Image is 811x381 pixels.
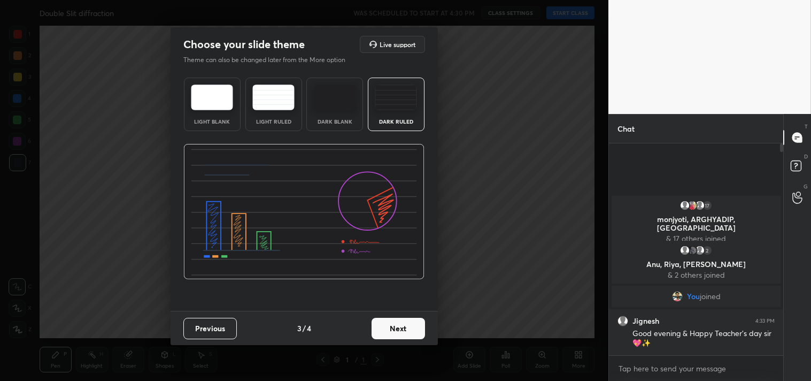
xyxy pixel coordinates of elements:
p: G [804,182,808,190]
p: Anu, Riya, [PERSON_NAME] [618,260,774,269]
p: Chat [609,115,643,143]
img: 3 [687,245,698,256]
img: lightRuledTheme.5fabf969.svg [252,85,295,110]
div: Dark Blank [313,119,356,124]
p: monjyoti, ARGHYADIP, [GEOGRAPHIC_DATA] [618,215,774,232]
span: You [686,292,699,301]
button: Previous [183,318,237,339]
p: & 2 others joined [618,271,774,279]
img: darkTheme.f0cc69e5.svg [314,85,356,110]
span: joined [699,292,720,301]
div: grid [609,194,783,355]
img: darkRuledThemeBanner.864f114c.svg [183,144,424,280]
div: Good evening & Happy Teacher's day sir💖✨ [632,329,775,349]
div: 2 [702,245,713,256]
p: & 17 others joined [618,234,774,243]
img: f94f666b75404537a3dc3abc1e0511f3.jpg [671,291,682,302]
h4: 3 [297,323,302,334]
h4: 4 [307,323,311,334]
img: default.png [694,245,705,256]
h5: Live support [380,41,415,48]
p: Theme can also be changed later from the More option [183,55,357,65]
div: 17 [702,200,713,211]
img: default.png [679,245,690,256]
img: default.png [617,316,628,326]
p: D [804,153,808,161]
button: Next [372,318,425,339]
div: Light Blank [191,119,234,124]
img: darkRuledTheme.de295e13.svg [375,85,417,110]
div: Light Ruled [252,119,295,124]
img: default.png [679,200,690,211]
h6: Jignesh [632,316,659,326]
h4: / [303,323,306,334]
p: T [805,123,808,131]
img: 3 [687,200,698,211]
img: default.png [694,200,705,211]
h2: Choose your slide theme [183,37,305,51]
div: Dark Ruled [375,119,418,124]
div: 4:33 PM [755,318,775,324]
img: lightTheme.e5ed3b09.svg [191,85,233,110]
